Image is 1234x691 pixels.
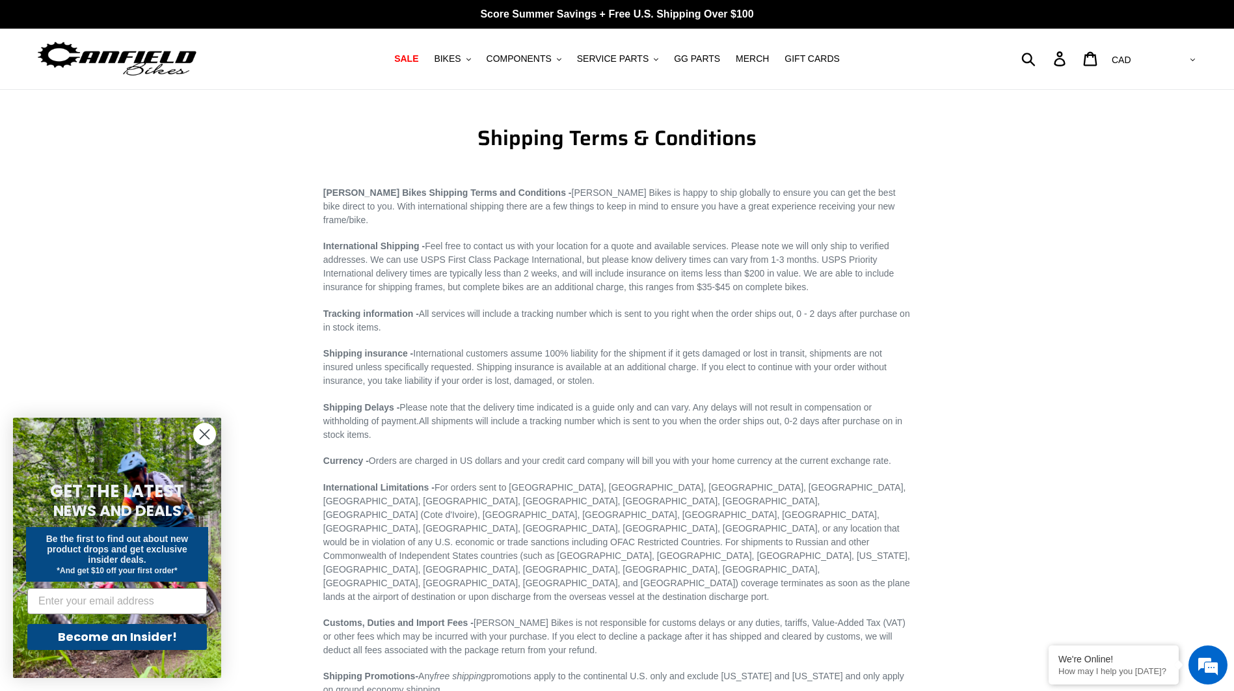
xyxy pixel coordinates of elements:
input: Search [1028,44,1062,73]
div: Chat with us now [87,73,238,90]
span: NEWS AND DEALS [53,500,181,521]
span: Be the first to find out about new product drops and get exclusive insider deals. [46,534,189,565]
textarea: Type your message and hit 'Enter' [7,355,248,401]
span: For orders sent to [GEOGRAPHIC_DATA], [GEOGRAPHIC_DATA], [GEOGRAPHIC_DATA], [GEOGRAPHIC_DATA], [G... [323,482,910,602]
p: How may I help you today? [1058,666,1169,676]
strong: International Limitations - [323,482,435,493]
span: COMPONENTS [487,53,552,64]
span: We're online! [75,164,180,295]
span: International customers assume 100% liability for the shipment if it gets damaged or lost in tran... [323,348,887,386]
span: Feel free to contact us with your location for a quote and available services. Please note we wil... [323,241,894,292]
button: Become an Insider! [27,624,207,650]
strong: Shipping Delays - [323,402,399,413]
strong: Shipping Promotions [323,671,416,681]
img: d_696896380_company_1647369064580_696896380 [42,65,74,98]
span: *And get $10 off your first order* [57,566,177,575]
strong: [PERSON_NAME] Bikes Shipping Terms and Conditions - [323,187,572,198]
p: [PERSON_NAME] Bikes is happy to ship globally to ensure you can get the best bike direct to you. ... [323,186,911,227]
div: Minimize live chat window [213,7,245,38]
p: All shipments will include a tracking number which is sent to you when the order ships out, 0-2 d... [323,401,911,442]
button: SERVICE PARTS [570,50,665,68]
button: Close dialog [193,423,216,446]
span: All services will include a tracking number which is sent to you right when the order ships out, ... [323,308,910,332]
em: free shipping [434,671,486,681]
a: SALE [388,50,425,68]
strong: Shipping insurance - [323,348,413,359]
span: Please note that the delivery time indicated is a guide only and can vary. Any delays will not re... [323,402,872,426]
a: GIFT CARDS [778,50,846,68]
a: MERCH [729,50,775,68]
strong: - [415,671,418,681]
span: MERCH [736,53,769,64]
span: BIKES [434,53,461,64]
strong: Tracking information - [323,308,419,319]
strong: Currency - [323,455,369,466]
span: [PERSON_NAME] Bikes is not responsible for customs delays or any duties, tariffs, Value-Added Tax... [323,617,905,655]
input: Enter your email address [27,588,207,614]
span: GG PARTS [674,53,720,64]
button: BIKES [427,50,477,68]
div: Navigation go back [14,72,34,91]
span: GIFT CARDS [785,53,840,64]
span: GET THE LATEST [50,480,184,503]
div: We're Online! [1058,654,1169,664]
button: COMPONENTS [480,50,568,68]
a: GG PARTS [667,50,727,68]
img: Canfield Bikes [36,38,198,79]
span: Orders are charged in US dollars and your credit card company will bill you with your home curren... [323,455,891,466]
strong: Customs, Duties and Import Fees - [323,617,474,628]
strong: International Shipping - [323,241,425,251]
span: SALE [394,53,418,64]
span: SERVICE PARTS [577,53,649,64]
h1: Shipping Terms & Conditions [323,126,911,150]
